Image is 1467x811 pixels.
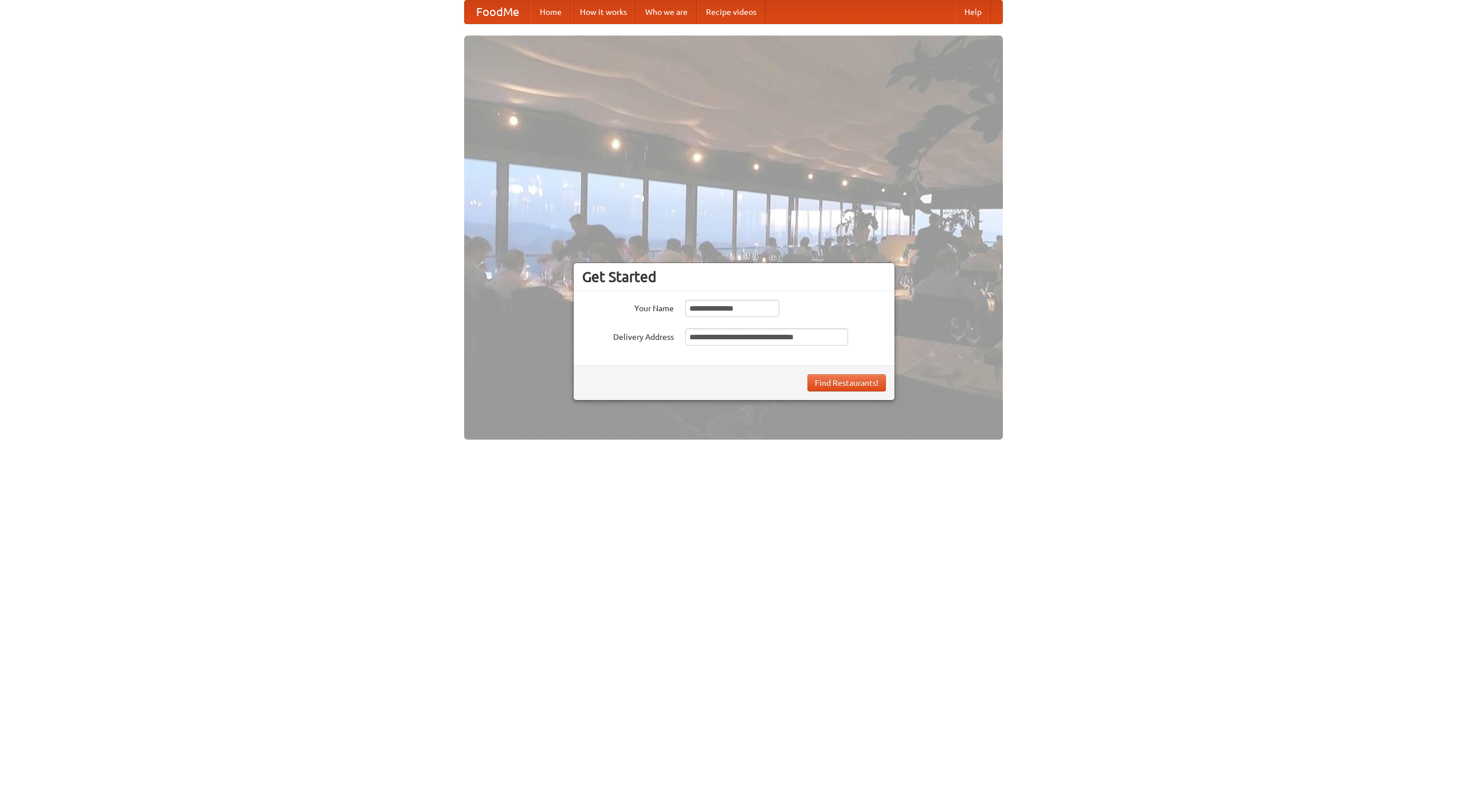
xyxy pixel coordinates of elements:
a: Who we are [636,1,697,23]
label: Delivery Address [582,328,674,343]
a: FoodMe [465,1,531,23]
a: Recipe videos [697,1,766,23]
a: Help [955,1,991,23]
h3: Get Started [582,268,886,285]
a: How it works [571,1,636,23]
button: Find Restaurants! [807,374,886,391]
label: Your Name [582,300,674,314]
a: Home [531,1,571,23]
